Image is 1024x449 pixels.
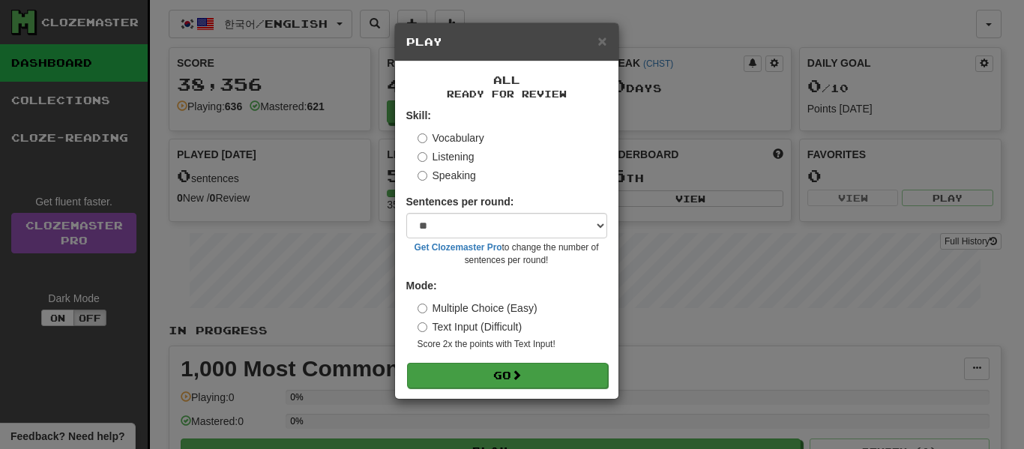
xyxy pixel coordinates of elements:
strong: Mode: [406,280,437,292]
input: Listening [418,152,427,162]
button: Close [597,33,606,49]
strong: Skill: [406,109,431,121]
small: to change the number of sentences per round! [406,241,607,267]
button: Go [407,363,608,388]
label: Speaking [418,168,476,183]
input: Text Input (Difficult) [418,322,427,332]
input: Speaking [418,171,427,181]
a: Get Clozemaster Pro [415,242,502,253]
small: Ready for Review [406,88,607,100]
span: All [493,73,520,86]
label: Listening [418,149,475,164]
label: Sentences per round: [406,194,514,209]
small: Score 2x the points with Text Input ! [418,338,607,351]
input: Multiple Choice (Easy) [418,304,427,313]
h5: Play [406,34,607,49]
span: × [597,32,606,49]
label: Text Input (Difficult) [418,319,522,334]
label: Vocabulary [418,130,484,145]
label: Multiple Choice (Easy) [418,301,537,316]
input: Vocabulary [418,133,427,143]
